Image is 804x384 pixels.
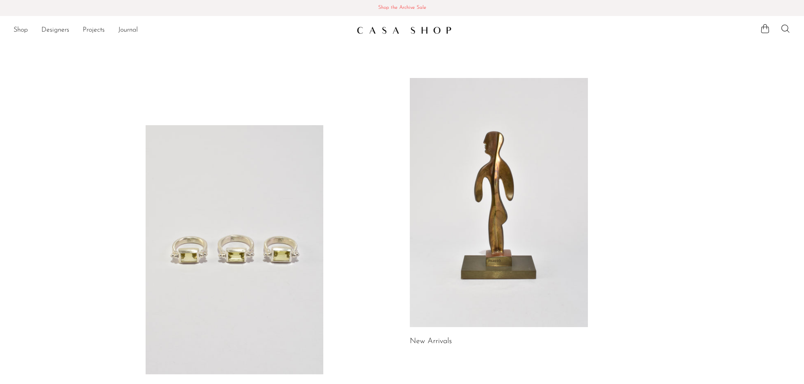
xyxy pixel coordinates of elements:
[14,23,350,38] ul: NEW HEADER MENU
[41,25,69,36] a: Designers
[14,25,28,36] a: Shop
[14,23,350,38] nav: Desktop navigation
[7,3,797,13] span: Shop the Archive Sale
[410,338,452,345] a: New Arrivals
[83,25,105,36] a: Projects
[118,25,138,36] a: Journal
